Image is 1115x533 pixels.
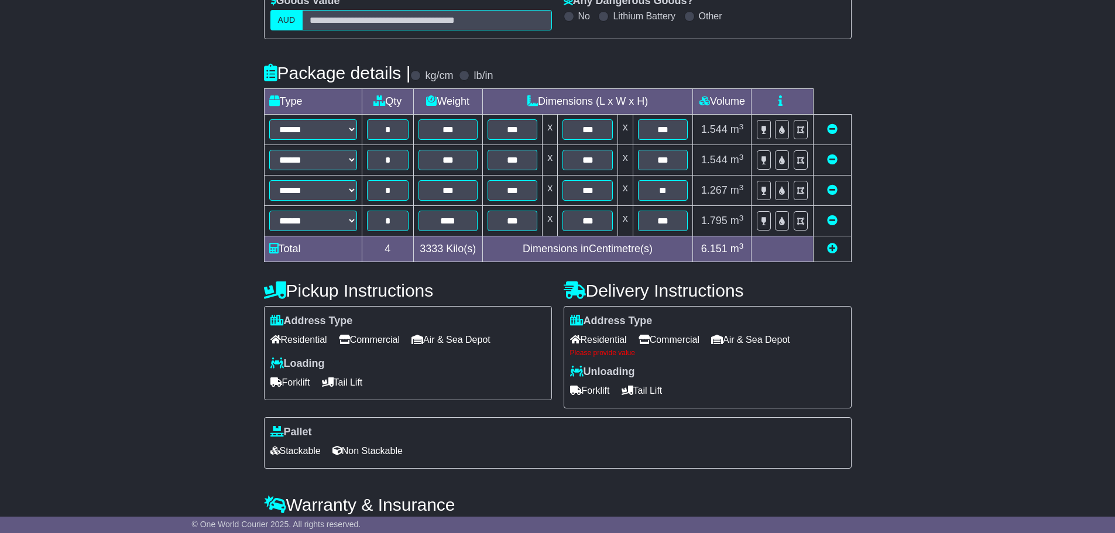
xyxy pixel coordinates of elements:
[482,89,693,115] td: Dimensions (L x W x H)
[827,154,838,166] a: Remove this item
[192,520,361,529] span: © One World Courier 2025. All rights reserved.
[739,242,744,250] sup: 3
[411,331,490,349] span: Air & Sea Depot
[270,442,321,460] span: Stackable
[699,11,722,22] label: Other
[730,243,744,255] span: m
[730,215,744,226] span: m
[701,123,728,135] span: 1.544
[482,236,693,262] td: Dimensions in Centimetre(s)
[827,123,838,135] a: Remove this item
[413,236,482,262] td: Kilo(s)
[270,373,310,391] span: Forklift
[339,331,400,349] span: Commercial
[730,184,744,196] span: m
[570,349,845,357] div: Please provide value
[617,115,633,145] td: x
[622,381,663,400] span: Tail Lift
[701,215,728,226] span: 1.795
[332,442,403,460] span: Non Stackable
[739,183,744,192] sup: 3
[739,122,744,131] sup: 3
[827,215,838,226] a: Remove this item
[270,426,312,439] label: Pallet
[264,495,852,514] h4: Warranty & Insurance
[362,89,413,115] td: Qty
[570,381,610,400] span: Forklift
[543,115,558,145] td: x
[362,236,413,262] td: 4
[613,11,675,22] label: Lithium Battery
[420,243,443,255] span: 3333
[543,206,558,236] td: x
[264,236,362,262] td: Total
[264,63,411,82] h4: Package details |
[827,184,838,196] a: Remove this item
[474,70,493,82] label: lb/in
[730,154,744,166] span: m
[701,243,728,255] span: 6.151
[322,373,363,391] span: Tail Lift
[639,331,699,349] span: Commercial
[739,153,744,161] sup: 3
[413,89,482,115] td: Weight
[570,331,627,349] span: Residential
[543,176,558,206] td: x
[270,315,353,328] label: Address Type
[617,145,633,176] td: x
[693,89,752,115] td: Volume
[270,331,327,349] span: Residential
[543,145,558,176] td: x
[617,206,633,236] td: x
[264,281,552,300] h4: Pickup Instructions
[701,154,728,166] span: 1.544
[570,315,653,328] label: Address Type
[570,366,635,379] label: Unloading
[617,176,633,206] td: x
[270,357,325,370] label: Loading
[425,70,453,82] label: kg/cm
[730,123,744,135] span: m
[270,10,303,30] label: AUD
[264,89,362,115] td: Type
[578,11,590,22] label: No
[701,184,728,196] span: 1.267
[564,281,852,300] h4: Delivery Instructions
[739,214,744,222] sup: 3
[827,243,838,255] a: Add new item
[711,331,790,349] span: Air & Sea Depot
